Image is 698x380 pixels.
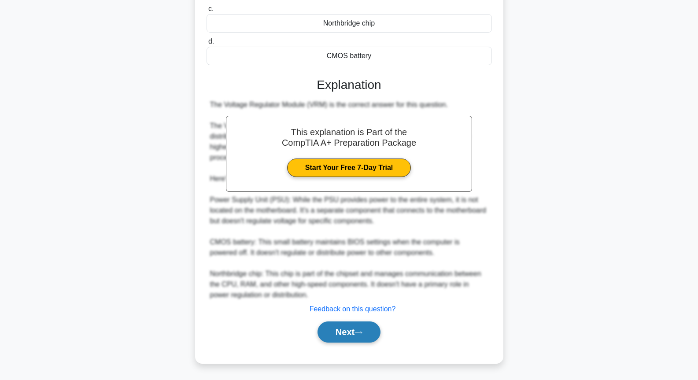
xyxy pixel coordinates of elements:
[287,159,411,177] a: Start Your Free 7-Day Trial
[210,100,488,300] div: The Voltage Regulator Module (VRM) is the correct answer for this question. The VRM is a critical...
[208,5,214,12] span: c.
[208,37,214,45] span: d.
[207,14,492,33] div: Northbridge chip
[207,47,492,65] div: CMOS battery
[310,305,396,313] a: Feedback on this question?
[318,321,380,343] button: Next
[212,77,487,92] h3: Explanation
